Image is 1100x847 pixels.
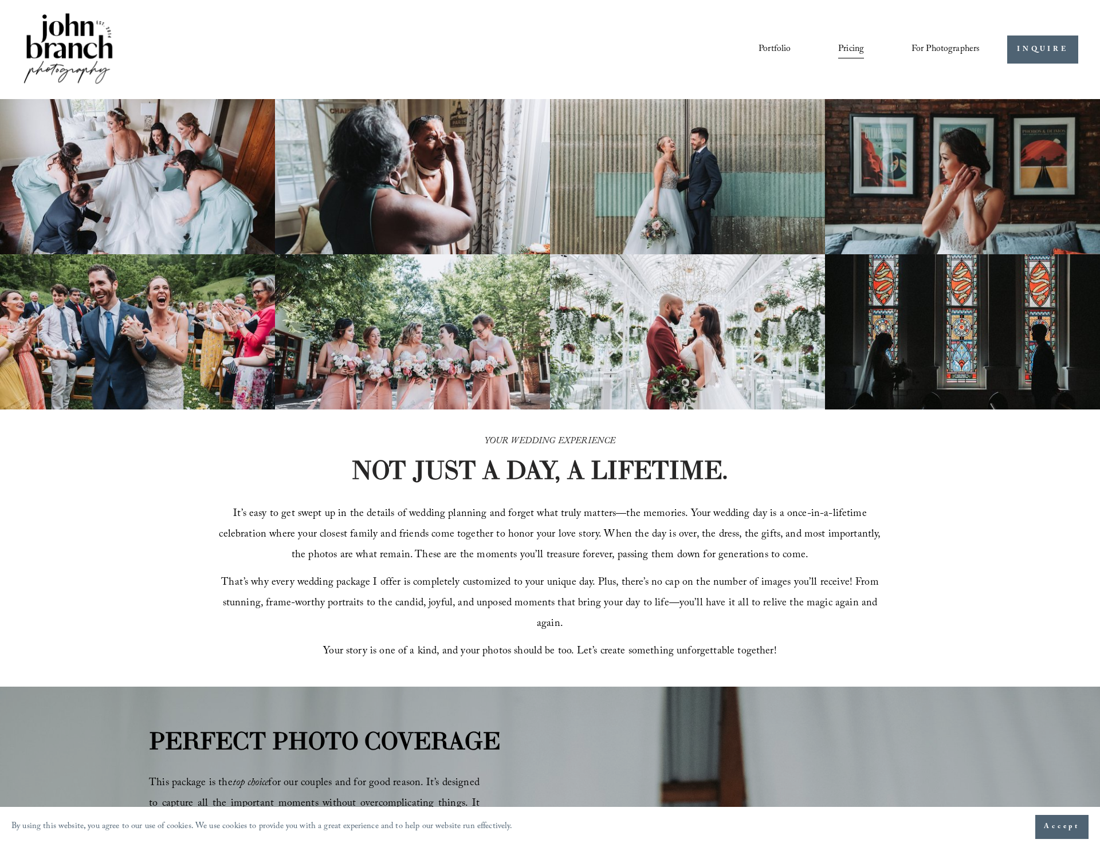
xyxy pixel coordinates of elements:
span: Your story is one of a kind, and your photos should be too. Let’s create something unforgettable ... [323,643,777,661]
em: YOUR WEDDING EXPERIENCE [485,434,616,450]
span: That’s why every wedding package I offer is completely customized to your unique day. Plus, there... [221,574,882,633]
strong: NOT JUST A DAY, A LIFETIME. [351,454,728,486]
img: Woman applying makeup to another woman near a window with floral curtains and autumn flowers. [275,99,550,254]
img: A bride and four bridesmaids in pink dresses, holding bouquets with pink and white flowers, smili... [275,254,550,409]
img: Bride adjusting earring in front of framed posters on a brick wall. [825,99,1100,254]
span: Accept [1044,821,1080,833]
a: Portfolio [759,40,791,60]
img: Silhouettes of a bride and groom facing each other in a church, with colorful stained glass windo... [825,254,1100,409]
p: By using this website, you agree to our use of cookies. We use cookies to provide you with a grea... [11,819,513,836]
img: Bride and groom standing in an elegant greenhouse with chandeliers and lush greenery. [550,254,825,409]
a: folder dropdown [912,40,980,60]
em: top choice [233,775,269,793]
img: John Branch IV Photography [22,11,115,88]
span: It’s easy to get swept up in the details of wedding planning and forget what truly matters—the me... [219,506,883,565]
a: Pricing [838,40,864,60]
img: A bride and groom standing together, laughing, with the bride holding a bouquet in front of a cor... [550,99,825,254]
button: Accept [1035,815,1089,839]
span: For Photographers [912,41,980,58]
strong: PERFECT PHOTO COVERAGE [149,726,500,755]
a: INQUIRE [1007,36,1078,64]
